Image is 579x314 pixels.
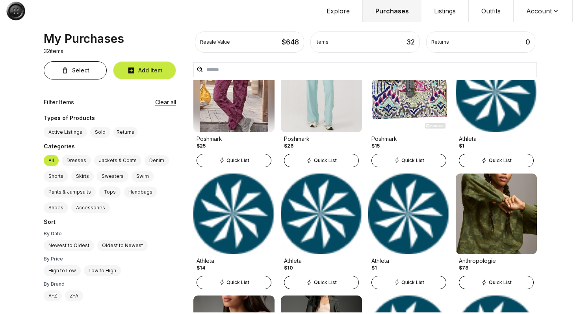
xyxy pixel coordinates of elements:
[368,174,449,254] img: Product Image
[90,127,110,138] label: Sold
[94,155,141,166] label: Jackets & Coats
[44,281,176,287] div: By Brand
[99,187,121,198] label: Tops
[459,257,534,265] div: Anthropologie
[193,274,275,289] a: Quick List
[44,265,81,276] label: High to Low
[155,98,176,106] button: Clear all
[282,37,299,48] div: $ 648
[284,135,359,143] div: Poshmark
[44,240,94,251] label: Newest to Oldest
[401,157,424,164] span: Quick List
[459,143,464,149] div: $1
[281,174,362,289] a: Product ImageAthleta$10Quick List
[456,174,537,289] a: Product ImageAnthropologie$78Quick List
[44,231,176,237] div: By Date
[456,274,537,289] a: Quick List
[44,142,176,152] div: Categories
[6,2,25,20] img: Button Logo
[97,171,128,182] label: Sweaters
[371,143,380,149] div: $15
[281,274,362,289] a: Quick List
[197,265,205,271] div: $14
[44,218,176,227] div: Sort
[145,155,169,166] label: Denim
[456,52,537,167] a: Product ImageAthleta$1Quick List
[44,31,124,46] div: My Purchases
[314,279,337,286] span: Quick List
[62,155,91,166] label: Dresses
[525,37,530,48] div: 0
[44,290,62,301] label: A-Z
[84,265,121,276] label: Low to High
[489,279,512,286] span: Quick List
[193,52,275,167] a: Product ImagePoshmark$25Quick List
[44,155,59,166] label: All
[200,39,230,45] div: Resale Value
[314,157,337,164] span: Quick List
[368,174,449,289] a: Product ImageAthleta$1Quick List
[284,257,359,265] div: Athleta
[193,174,275,289] a: Product ImageAthleta$14Quick List
[44,47,63,55] p: 32 items
[281,152,362,167] a: Quick List
[44,127,87,138] label: Active Listings
[281,52,362,132] img: Product Image
[284,265,293,271] div: $10
[44,171,68,182] label: Shorts
[44,114,176,124] div: Types of Products
[113,127,137,138] button: Returns
[371,265,377,271] div: $1
[368,52,449,132] img: Product Image
[193,152,275,167] a: Quick List
[193,174,275,254] img: Product Image
[71,202,110,213] label: Accessories
[371,257,446,265] div: Athleta
[197,143,206,149] div: $25
[197,135,271,143] div: Poshmark
[284,143,293,149] div: $26
[193,52,275,132] img: Product Image
[456,52,537,132] img: Product Image
[97,240,148,251] label: Oldest to Newest
[281,174,362,254] img: Product Image
[226,279,249,286] span: Quick List
[459,265,468,271] div: $78
[431,39,449,45] div: Returns
[371,135,446,143] div: Poshmark
[226,157,249,164] span: Quick List
[44,61,107,79] button: Select
[456,174,537,254] img: Product Image
[368,152,449,167] a: Quick List
[281,52,362,167] a: Product ImagePoshmark$26Quick List
[459,135,534,143] div: Athleta
[44,187,96,198] label: Pants & Jumpsuits
[406,37,415,48] div: 32
[368,52,449,167] a: Product ImagePoshmark$15Quick List
[315,39,328,45] div: Items
[44,256,176,262] div: By Price
[401,279,424,286] span: Quick List
[456,152,537,167] a: Quick List
[132,171,154,182] label: Swim
[65,290,83,301] label: Z-A
[368,274,449,289] a: Quick List
[71,171,94,182] label: Skirts
[44,98,74,106] div: Filter Items
[44,202,68,213] label: Shoes
[197,257,271,265] div: Athleta
[113,61,176,79] button: Add Item
[489,157,512,164] span: Quick List
[124,187,157,198] label: Handbags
